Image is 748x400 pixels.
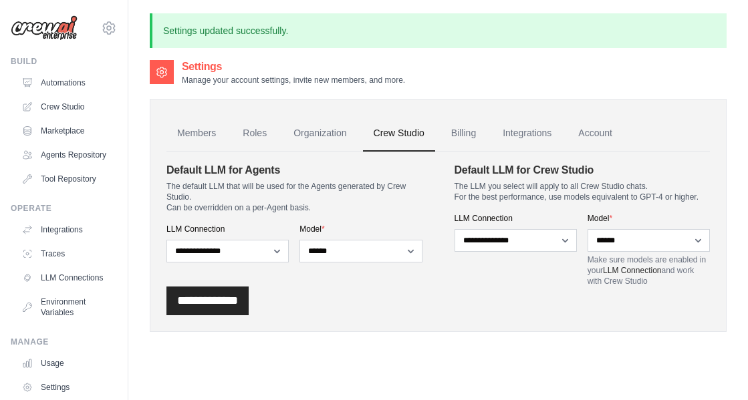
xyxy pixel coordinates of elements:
[492,116,562,152] a: Integrations
[588,254,710,286] p: Make sure models are enabled in your and work with Crew Studio
[16,120,117,142] a: Marketplace
[16,377,117,398] a: Settings
[455,213,577,224] label: LLM Connection
[455,162,711,178] h4: Default LLM for Crew Studio
[363,116,435,152] a: Crew Studio
[16,291,117,323] a: Environment Variables
[16,96,117,118] a: Crew Studio
[16,243,117,264] a: Traces
[182,75,405,85] p: Manage your account settings, invite new members, and more.
[11,203,117,214] div: Operate
[16,72,117,93] a: Automations
[283,116,357,152] a: Organization
[11,56,117,67] div: Build
[150,13,727,48] p: Settings updated successfully.
[16,267,117,288] a: LLM Connections
[11,337,117,347] div: Manage
[182,59,405,75] h2: Settings
[568,116,623,152] a: Account
[166,181,422,213] p: The default LLM that will be used for the Agents generated by Crew Studio. Can be overridden on a...
[16,219,117,240] a: Integrations
[16,144,117,166] a: Agents Repository
[16,353,117,374] a: Usage
[232,116,277,152] a: Roles
[16,168,117,190] a: Tool Repository
[166,116,227,152] a: Members
[299,224,422,234] label: Model
[455,181,711,202] p: The LLM you select will apply to all Crew Studio chats. For the best performance, use models equi...
[11,15,78,41] img: Logo
[441,116,487,152] a: Billing
[603,266,661,275] a: LLM Connection
[166,162,422,178] h4: Default LLM for Agents
[166,224,289,234] label: LLM Connection
[588,213,710,224] label: Model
